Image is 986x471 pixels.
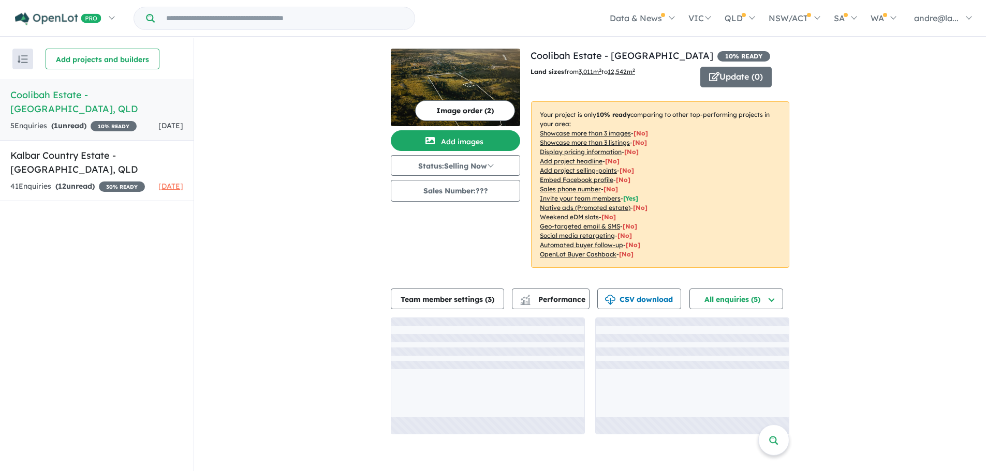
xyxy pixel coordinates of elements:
span: [No] [617,232,632,239]
span: [DATE] [158,121,183,130]
h5: Coolibah Estate - [GEOGRAPHIC_DATA] , QLD [10,88,183,116]
img: line-chart.svg [521,295,530,300]
u: 12,542 m [608,68,635,75]
button: Status:Selling Now [391,155,520,176]
span: [No] [601,213,616,221]
span: [ No ] [605,157,620,165]
span: [ Yes ] [623,194,638,202]
span: [No] [623,222,637,230]
span: [No] [633,204,647,211]
u: Automated buyer follow-up [540,241,623,249]
span: [ No ] [620,166,634,174]
strong: ( unread) [55,181,95,191]
span: [DATE] [158,181,183,191]
p: from [531,67,693,77]
img: sort.svg [18,55,28,63]
span: 30 % READY [99,181,145,192]
button: All enquiries (5) [689,288,783,309]
span: 10 % READY [717,51,770,62]
b: 10 % ready [596,111,630,118]
span: 3 [488,295,492,304]
img: Coolibah Estate - Lowood [391,49,520,126]
button: CSV download [597,288,681,309]
u: Add project headline [540,157,602,165]
u: Showcase more than 3 listings [540,139,630,146]
sup: 2 [632,67,635,73]
span: 1 [54,121,58,130]
span: Performance [522,295,585,304]
button: Image order (2) [415,100,515,121]
b: Land sizes [531,68,564,75]
span: [No] [619,250,634,258]
span: andre@la... [914,13,959,23]
span: [ No ] [624,148,639,156]
span: [ No ] [634,129,648,137]
button: Add images [391,130,520,151]
span: [No] [626,241,640,249]
span: 12 [58,181,66,191]
img: bar-chart.svg [520,298,531,305]
p: Your project is only comparing to other top-performing projects in your area: - - - - - - - - - -... [531,101,789,268]
img: download icon [605,295,615,305]
span: to [601,68,635,75]
sup: 2 [599,67,601,73]
u: Native ads (Promoted estate) [540,204,630,211]
button: Sales Number:??? [391,180,520,202]
span: [ No ] [632,139,647,146]
div: 41 Enquir ies [10,180,145,193]
u: OpenLot Buyer Cashback [540,250,616,258]
input: Try estate name, suburb, builder or developer [157,7,413,29]
span: 10 % READY [91,121,137,131]
u: Sales phone number [540,185,601,193]
img: Openlot PRO Logo White [15,12,101,25]
a: Coolibah Estate - [GEOGRAPHIC_DATA] [531,50,713,62]
u: Display pricing information [540,148,622,156]
u: Weekend eDM slots [540,213,599,221]
div: 5 Enquir ies [10,120,137,132]
u: Embed Facebook profile [540,176,613,184]
button: Performance [512,288,590,309]
u: 3,011 m [579,68,601,75]
u: Showcase more than 3 images [540,129,631,137]
span: [ No ] [604,185,618,193]
button: Update (0) [700,67,772,87]
u: Add project selling-points [540,166,617,174]
u: Social media retargeting [540,232,615,239]
strong: ( unread) [51,121,86,130]
button: Add projects and builders [46,49,159,69]
span: [ No ] [616,176,630,184]
h5: Kalbar Country Estate - [GEOGRAPHIC_DATA] , QLD [10,148,183,176]
u: Invite your team members [540,194,621,202]
u: Geo-targeted email & SMS [540,222,620,230]
button: Team member settings (3) [391,288,504,309]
